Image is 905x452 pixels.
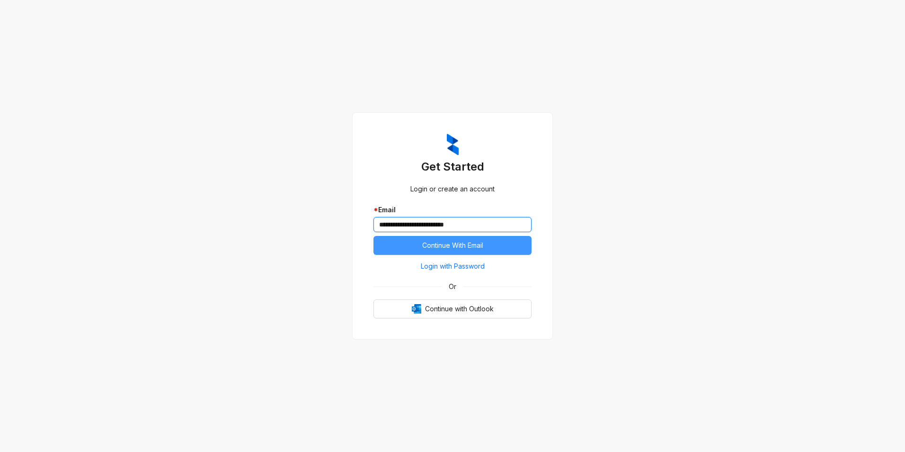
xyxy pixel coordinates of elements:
[442,281,463,292] span: Or
[373,236,532,255] button: Continue With Email
[373,184,532,194] div: Login or create an account
[373,205,532,215] div: Email
[421,261,485,271] span: Login with Password
[412,304,421,314] img: Outlook
[373,159,532,174] h3: Get Started
[425,304,494,314] span: Continue with Outlook
[422,240,483,251] span: Continue With Email
[373,299,532,318] button: OutlookContinue with Outlook
[373,259,532,274] button: Login with Password
[447,134,459,155] img: ZumaIcon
